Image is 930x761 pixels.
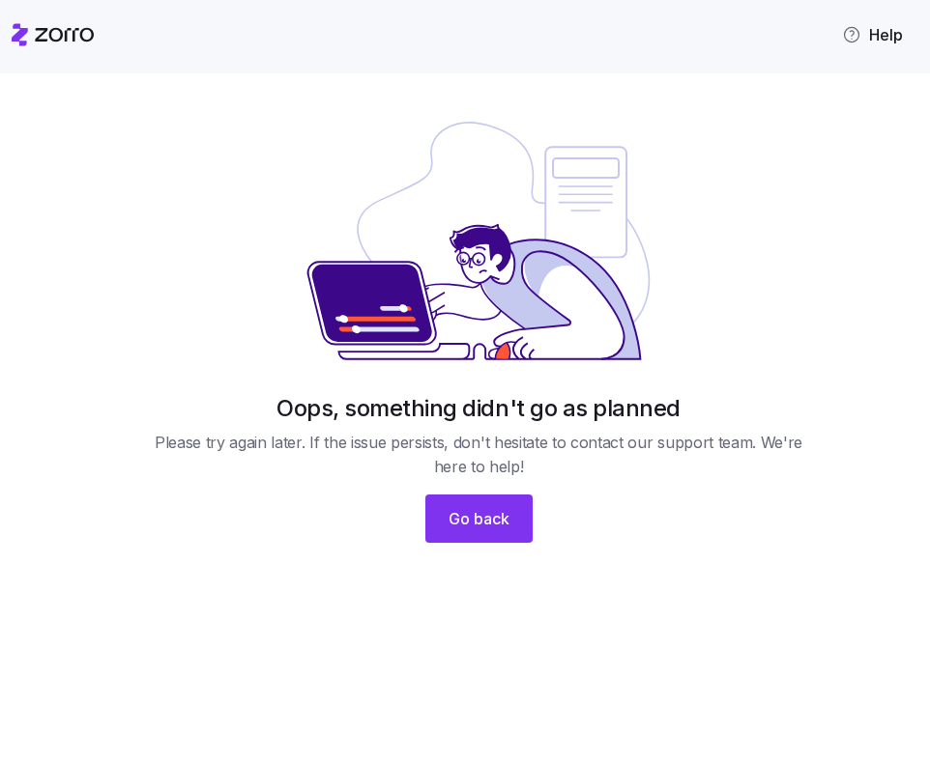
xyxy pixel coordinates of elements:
[276,393,681,423] h1: Oops, something didn't go as planned
[842,23,903,46] span: Help
[146,431,811,479] span: Please try again later. If the issue persists, don't hesitate to contact our support team. We're ...
[827,15,918,54] button: Help
[425,494,533,543] button: Go back
[449,507,509,530] span: Go back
